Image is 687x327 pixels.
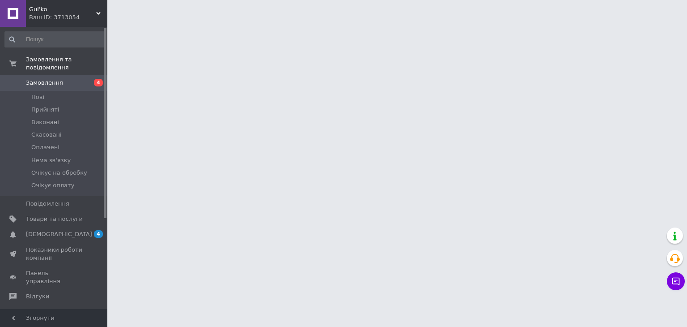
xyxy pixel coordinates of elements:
[94,79,103,86] span: 4
[26,200,69,208] span: Повідомлення
[94,230,103,238] span: 4
[26,269,83,285] span: Панель управління
[31,93,44,101] span: Нові
[29,5,96,13] span: Gul'ko
[4,31,106,47] input: Пошук
[31,143,59,151] span: Оплачені
[31,169,87,177] span: Очікує на обробку
[26,79,63,87] span: Замовлення
[31,118,59,126] span: Виконані
[31,106,59,114] span: Прийняті
[31,131,62,139] span: Скасовані
[26,293,49,301] span: Відгуки
[26,308,50,316] span: Покупці
[26,246,83,262] span: Показники роботи компанії
[31,181,74,189] span: Очікує оплату
[29,13,107,22] div: Ваш ID: 3713054
[26,56,107,72] span: Замовлення та повідомлення
[26,230,92,238] span: [DEMOGRAPHIC_DATA]
[26,215,83,223] span: Товари та послуги
[31,156,71,164] span: Нема зв'язку
[667,272,685,290] button: Чат з покупцем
